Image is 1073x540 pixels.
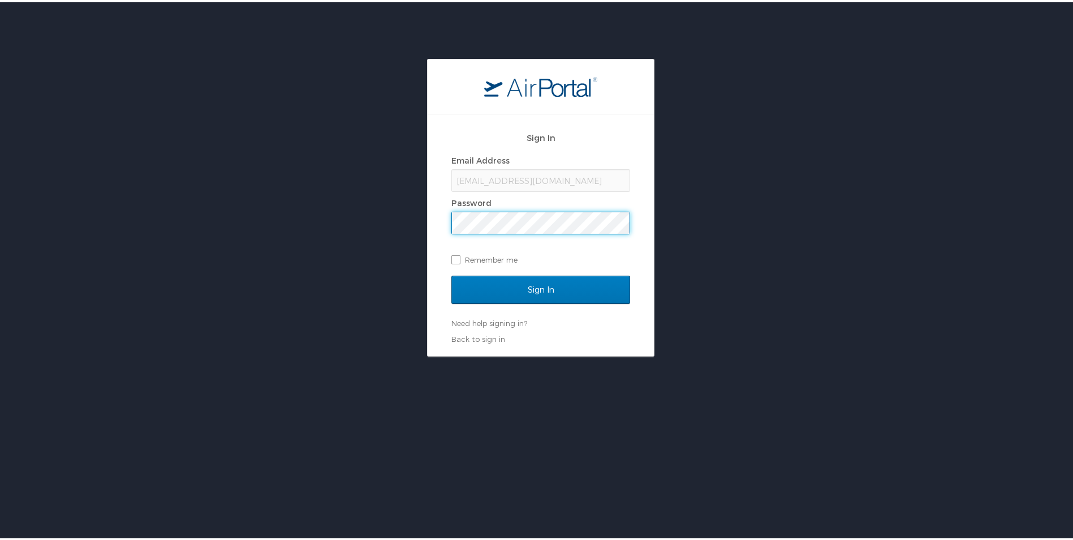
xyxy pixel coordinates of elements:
label: Password [451,196,492,205]
input: Sign In [451,273,630,302]
img: logo [484,74,597,95]
h2: Sign In [451,129,630,142]
label: Email Address [451,153,510,163]
a: Need help signing in? [451,316,527,325]
a: Back to sign in [451,332,505,341]
label: Remember me [451,249,630,266]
